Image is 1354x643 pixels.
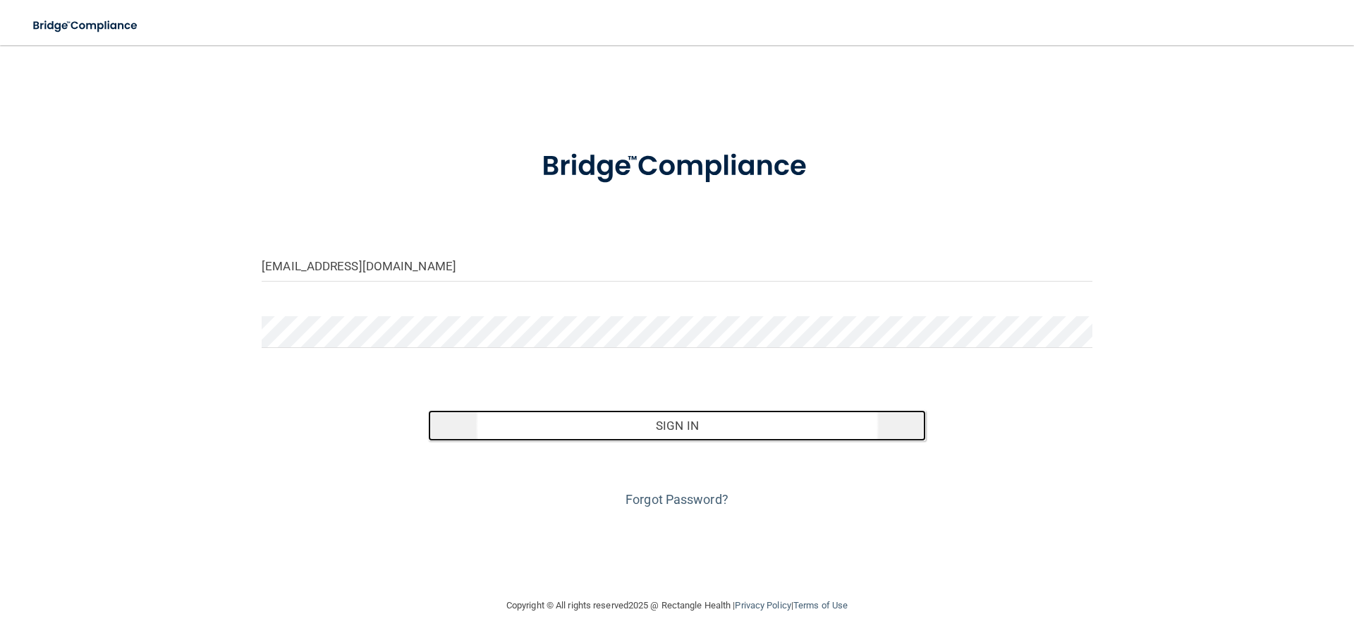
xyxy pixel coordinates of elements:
[262,250,1092,282] input: Email
[793,600,848,611] a: Terms of Use
[420,583,934,628] div: Copyright © All rights reserved 2025 @ Rectangle Health | |
[626,492,728,507] a: Forgot Password?
[428,410,927,441] button: Sign In
[513,130,841,203] img: bridge_compliance_login_screen.278c3ca4.svg
[21,11,151,40] img: bridge_compliance_login_screen.278c3ca4.svg
[735,600,791,611] a: Privacy Policy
